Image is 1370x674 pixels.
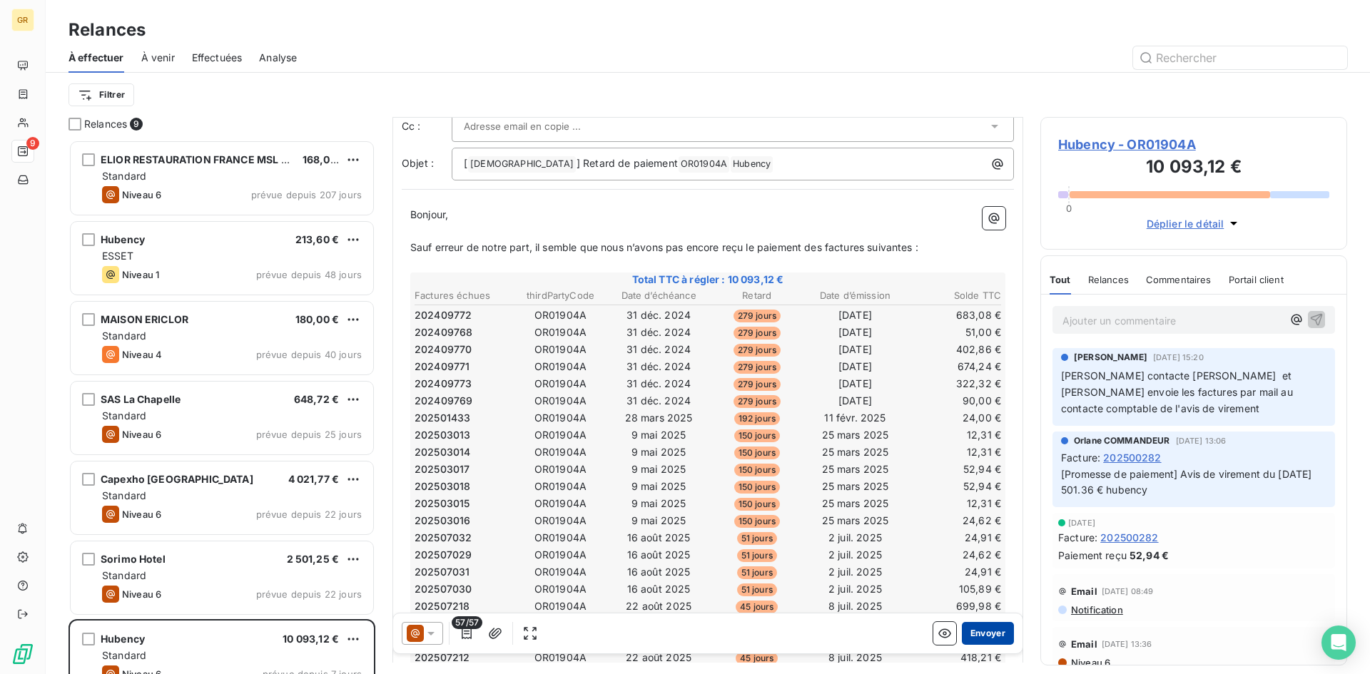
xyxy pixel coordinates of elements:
[415,650,470,665] span: 202507212
[610,650,707,665] td: 22 août 2025
[1130,548,1169,563] span: 52,94 €
[256,588,362,600] span: prévue depuis 22 jours
[122,429,161,440] span: Niveau 6
[807,650,904,665] td: 8 juil. 2025
[84,117,127,131] span: Relances
[610,427,707,443] td: 9 mai 2025
[415,548,472,562] span: 202507029
[905,513,1002,529] td: 24,62 €
[709,288,806,303] th: Retard
[577,157,678,169] span: ] Retard de paiement
[512,359,609,374] td: OR01904A
[415,428,470,442] span: 202503013
[905,427,1002,443] td: 12,31 €
[512,479,609,494] td: OR01904A
[807,547,904,563] td: 2 juil. 2025
[101,553,166,565] span: Sorimo Hotel
[1074,351,1147,364] span: [PERSON_NAME]
[1133,46,1347,69] input: Rechercher
[807,513,904,529] td: 25 mars 2025
[101,233,145,245] span: Hubency
[122,509,161,520] span: Niveau 6
[737,583,777,596] span: 51 jours
[679,156,729,173] span: OR01904A
[415,514,470,528] span: 202503016
[807,342,904,357] td: [DATE]
[905,547,1002,563] td: 24,62 €
[1061,450,1100,465] span: Facture :
[1070,657,1110,668] span: Niveau 6
[415,479,470,494] span: 202503018
[122,349,162,360] span: Niveau 4
[11,9,34,31] div: GR
[283,633,339,645] span: 10 093,12 €
[737,549,777,562] span: 51 jours
[415,582,472,596] span: 202507030
[737,566,777,579] span: 51 jours
[101,313,188,325] span: MAISON ERICLOR
[512,461,609,477] td: OR01904A
[807,461,904,477] td: 25 mars 2025
[512,513,609,529] td: OR01904A
[1100,530,1158,545] span: 202500282
[1050,274,1071,285] span: Tout
[807,444,904,460] td: 25 mars 2025
[1061,369,1296,414] span: [PERSON_NAME] contacte [PERSON_NAME] et [PERSON_NAME] envoie les factures par mail au contacte co...
[610,410,707,426] td: 28 mars 2025
[512,376,609,392] td: OR01904A
[412,272,1003,287] span: Total TTC à régler : 10 093,12 €
[122,269,159,280] span: Niveau 1
[512,307,609,323] td: OR01904A
[1061,468,1315,496] span: [Promesse de paiement] Avis de virement du [DATE] 501.36 € hubency
[734,481,780,494] span: 150 jours
[1058,154,1329,183] h3: 10 093,12 €
[1102,587,1154,596] span: [DATE] 08:49
[102,649,146,661] span: Standard
[610,530,707,546] td: 16 août 2025
[303,153,346,165] span: 168,00 €
[905,598,1002,614] td: 699,98 €
[610,513,707,529] td: 9 mai 2025
[512,530,609,546] td: OR01904A
[1070,604,1123,616] span: Notification
[610,547,707,563] td: 16 août 2025
[610,376,707,392] td: 31 déc. 2024
[905,376,1002,392] td: 322,32 €
[464,116,617,137] input: Adresse email en copie ...
[102,409,146,422] span: Standard
[610,461,707,477] td: 9 mai 2025
[101,633,145,645] span: Hubency
[1229,274,1284,285] span: Portail client
[192,51,243,65] span: Effectuées
[734,327,781,339] span: 279 jours
[1071,638,1097,650] span: Email
[415,411,470,425] span: 202501433
[464,157,467,169] span: [
[737,532,777,545] span: 51 jours
[415,462,470,476] span: 202503017
[1071,586,1097,597] span: Email
[905,530,1002,546] td: 24,91 €
[122,189,161,200] span: Niveau 6
[610,496,707,511] td: 9 mai 2025
[1068,519,1095,527] span: [DATE]
[807,393,904,409] td: [DATE]
[402,157,434,169] span: Objet :
[731,156,773,173] span: Hubency
[734,446,780,459] span: 150 jours
[288,473,340,485] span: 4 021,77 €
[68,140,375,674] div: grid
[68,83,134,106] button: Filtrer
[415,496,470,511] span: 202503015
[807,581,904,597] td: 2 juil. 2025
[1176,436,1227,445] span: [DATE] 13:06
[905,359,1002,374] td: 674,24 €
[1058,548,1127,563] span: Paiement reçu
[415,342,472,357] span: 202409770
[610,581,707,597] td: 16 août 2025
[905,479,1002,494] td: 52,94 €
[415,599,470,613] span: 202507218
[512,444,609,460] td: OR01904A
[402,119,452,133] label: Cc :
[905,650,1002,665] td: 418,21 €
